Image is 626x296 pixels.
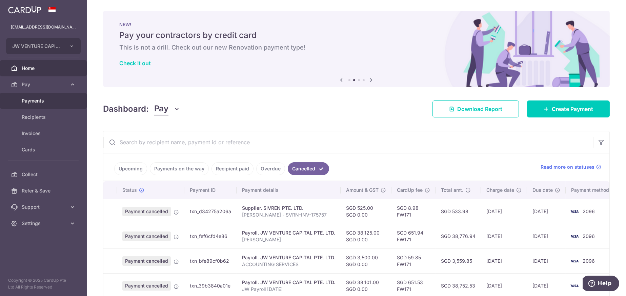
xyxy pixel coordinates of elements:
[154,103,180,115] button: Pay
[12,43,62,50] span: JW VENTURE CAPITAL PTE. LTD.
[568,257,581,265] img: Bank Card
[122,187,137,193] span: Status
[242,279,335,286] div: Payroll. JW VENTURE CAPITAL PTE. LTD.
[541,164,601,170] a: Read more on statuses
[541,164,594,170] span: Read more on statuses
[22,171,66,178] span: Collect
[22,146,66,153] span: Cards
[22,81,66,88] span: Pay
[568,207,581,216] img: Bank Card
[256,162,285,175] a: Overdue
[436,248,481,273] td: SGD 3,559.85
[288,162,329,175] a: Cancelled
[568,232,581,240] img: Bank Card
[119,22,593,27] p: NEW!
[481,248,527,273] td: [DATE]
[242,236,335,243] p: [PERSON_NAME]
[527,224,566,248] td: [DATE]
[583,276,619,293] iframe: Opens a widget where you can find more information
[119,60,151,67] a: Check it out
[22,130,66,137] span: Invoices
[119,30,593,41] h5: Pay your contractors by credit card
[114,162,147,175] a: Upcoming
[184,248,237,273] td: txn_bfe89cf0b62
[242,254,335,261] div: Payroll. JW VENTURE CAPITAL PTE. LTD.
[436,224,481,248] td: SGD 38,776.94
[441,187,463,193] span: Total amt.
[552,105,593,113] span: Create Payment
[391,248,436,273] td: SGD 59.85 FW171
[154,103,168,115] span: Pay
[341,199,391,224] td: SGD 525.00 SGD 0.00
[184,181,237,199] th: Payment ID
[211,162,254,175] a: Recipient paid
[103,131,593,153] input: Search by recipient name, payment id or reference
[532,187,553,193] span: Due date
[22,65,66,72] span: Home
[242,261,335,268] p: ACCOUNTING SERVICES
[122,232,171,241] span: Payment cancelled
[22,220,66,227] span: Settings
[103,11,610,87] img: Renovation banner
[486,187,514,193] span: Charge date
[583,233,595,239] span: 2096
[242,229,335,236] div: Payroll. JW VENTURE CAPITAL PTE. LTD.
[432,100,519,117] a: Download Report
[122,207,171,216] span: Payment cancelled
[568,282,581,290] img: Bank Card
[184,199,237,224] td: txn_d34275a206a
[527,199,566,224] td: [DATE]
[346,187,379,193] span: Amount & GST
[184,224,237,248] td: txn_fef6cfd4e86
[103,103,149,115] h4: Dashboard:
[481,224,527,248] td: [DATE]
[397,187,423,193] span: CardUp fee
[583,258,595,264] span: 2096
[22,204,66,210] span: Support
[341,224,391,248] td: SGD 38,125.00 SGD 0.00
[6,38,81,54] button: JW VENTURE CAPITAL PTE. LTD.
[566,181,617,199] th: Payment method
[457,105,502,113] span: Download Report
[22,114,66,121] span: Recipients
[583,208,595,214] span: 2096
[341,248,391,273] td: SGD 3,500.00 SGD 0.00
[391,199,436,224] td: SGD 8.98 FW171
[119,43,593,52] h6: This is not a drill. Check out our new Renovation payment type!
[150,162,209,175] a: Payments on the way
[11,24,76,31] p: [EMAIL_ADDRESS][DOMAIN_NAME]
[122,281,171,291] span: Payment cancelled
[22,97,66,104] span: Payments
[436,199,481,224] td: SGD 533.98
[237,181,341,199] th: Payment details
[391,224,436,248] td: SGD 651.94 FW171
[527,248,566,273] td: [DATE]
[242,211,335,218] p: [PERSON_NAME] - SVRN-INV-175757
[242,286,335,293] p: JW Payroll [DATE]
[8,5,41,14] img: CardUp
[481,199,527,224] td: [DATE]
[242,205,335,211] div: Supplier. SIVREN PTE. LTD.
[22,187,66,194] span: Refer & Save
[527,100,610,117] a: Create Payment
[122,256,171,266] span: Payment cancelled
